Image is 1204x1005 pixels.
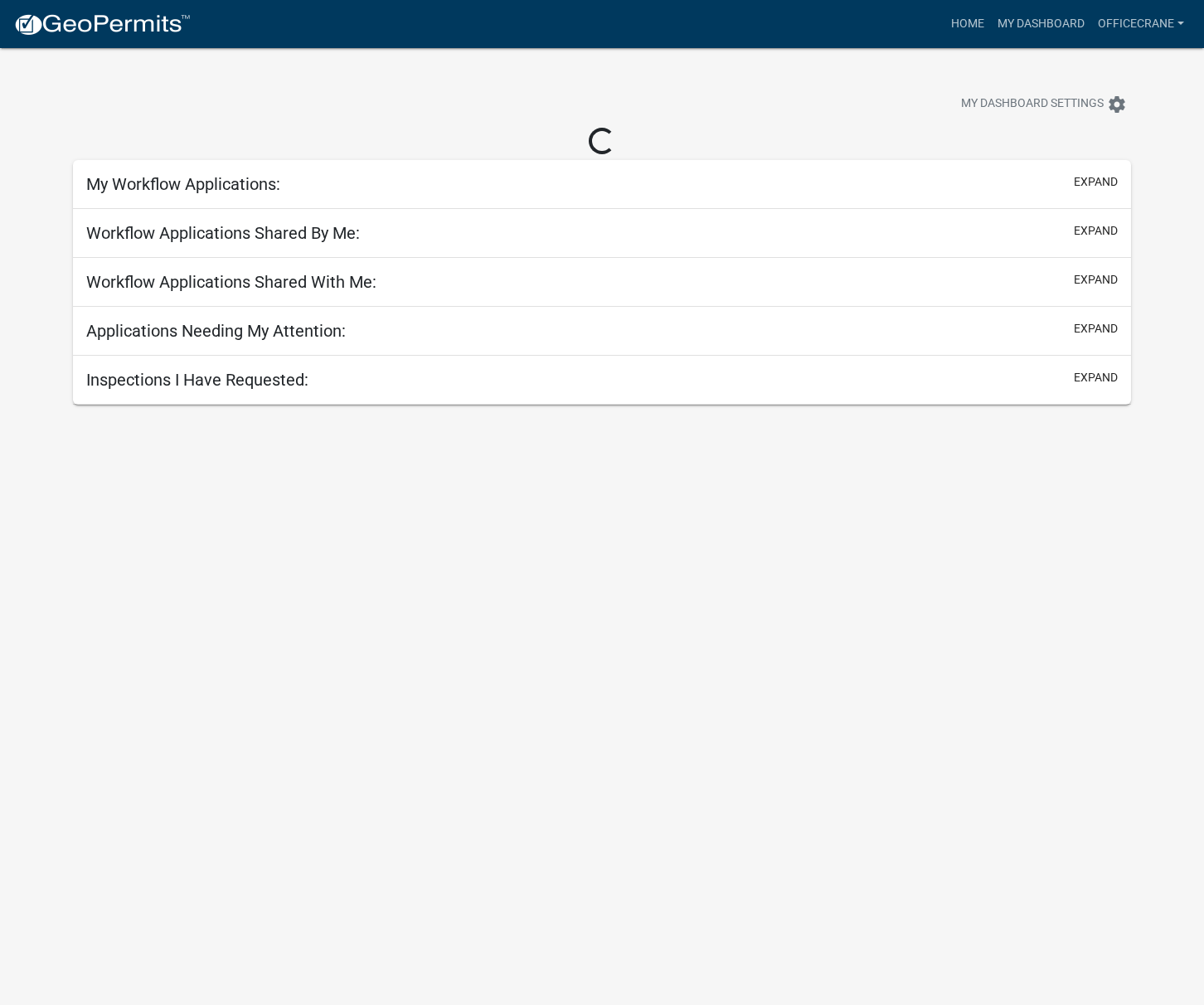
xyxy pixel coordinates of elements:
[1074,222,1118,240] button: expand
[1074,271,1118,289] button: expand
[86,370,308,390] h5: Inspections I Have Requested:
[86,321,346,341] h5: Applications Needing My Attention:
[1074,320,1118,337] button: expand
[948,88,1140,120] button: My Dashboard Settingssettings
[1074,173,1118,191] button: expand
[86,223,360,243] h5: Workflow Applications Shared By Me:
[1107,95,1127,114] i: settings
[944,8,991,40] a: Home
[86,174,280,194] h5: My Workflow Applications:
[86,272,376,292] h5: Workflow Applications Shared With Me:
[991,8,1091,40] a: My Dashboard
[961,95,1104,114] span: My Dashboard Settings
[1074,369,1118,386] button: expand
[1091,8,1191,40] a: officecrane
